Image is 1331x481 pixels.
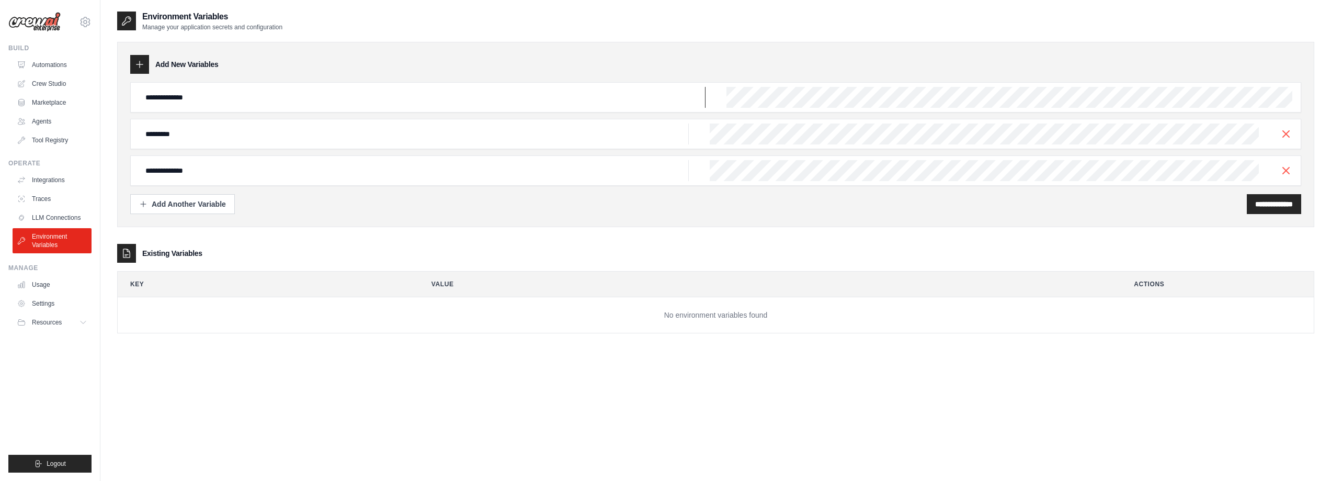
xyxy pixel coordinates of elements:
th: Actions [1121,272,1314,297]
span: Logout [47,460,66,468]
h3: Add New Variables [155,59,219,70]
button: Add Another Variable [130,194,235,214]
img: Logo [8,12,61,32]
a: Tool Registry [13,132,92,149]
div: Add Another Variable [139,199,226,209]
p: Manage your application secrets and configuration [142,23,282,31]
a: Marketplace [13,94,92,111]
a: Environment Variables [13,228,92,253]
td: No environment variables found [118,297,1314,333]
button: Logout [8,455,92,473]
a: LLM Connections [13,209,92,226]
a: Agents [13,113,92,130]
th: Key [118,272,411,297]
div: Build [8,44,92,52]
div: Manage [8,264,92,272]
h3: Existing Variables [142,248,202,259]
button: Resources [13,314,92,331]
h2: Environment Variables [142,10,282,23]
a: Automations [13,57,92,73]
span: Resources [32,318,62,327]
a: Crew Studio [13,75,92,92]
a: Traces [13,191,92,207]
a: Usage [13,276,92,293]
a: Integrations [13,172,92,188]
div: Operate [8,159,92,167]
a: Settings [13,295,92,312]
th: Value [419,272,1113,297]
